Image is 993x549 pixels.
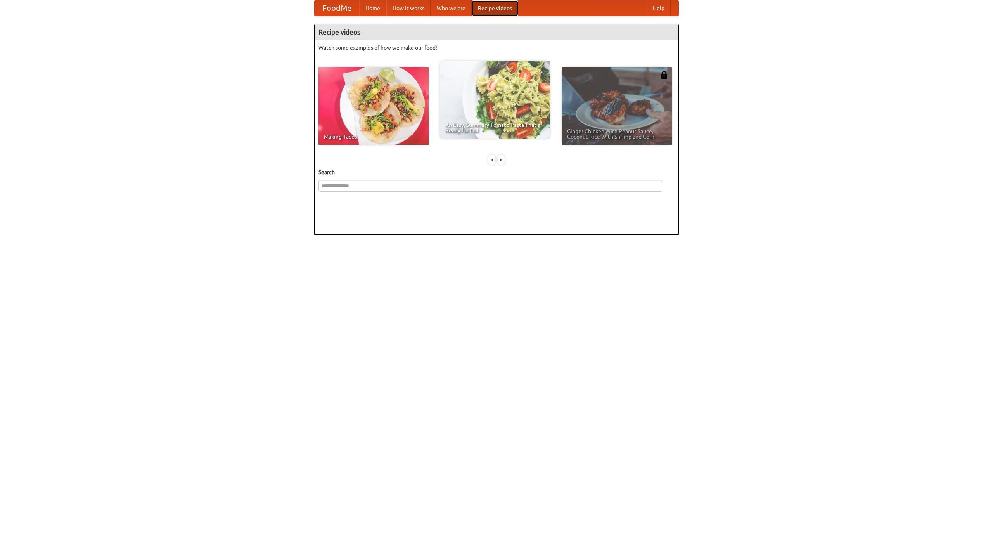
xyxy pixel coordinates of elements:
div: » [498,155,505,165]
a: Who we are [431,0,472,16]
span: Making Tacos [324,134,423,139]
img: 483408.png [660,71,668,79]
a: Making Tacos [318,67,429,145]
h5: Search [318,168,675,176]
div: « [488,155,495,165]
a: Recipe videos [472,0,518,16]
a: Home [359,0,386,16]
h4: Recipe videos [315,24,678,40]
span: An Easy, Summery Tomato Pasta That's Ready for Fall [445,122,545,133]
p: Watch some examples of how we make our food! [318,44,675,52]
a: How it works [386,0,431,16]
a: An Easy, Summery Tomato Pasta That's Ready for Fall [440,61,550,139]
a: FoodMe [315,0,359,16]
a: Help [647,0,671,16]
